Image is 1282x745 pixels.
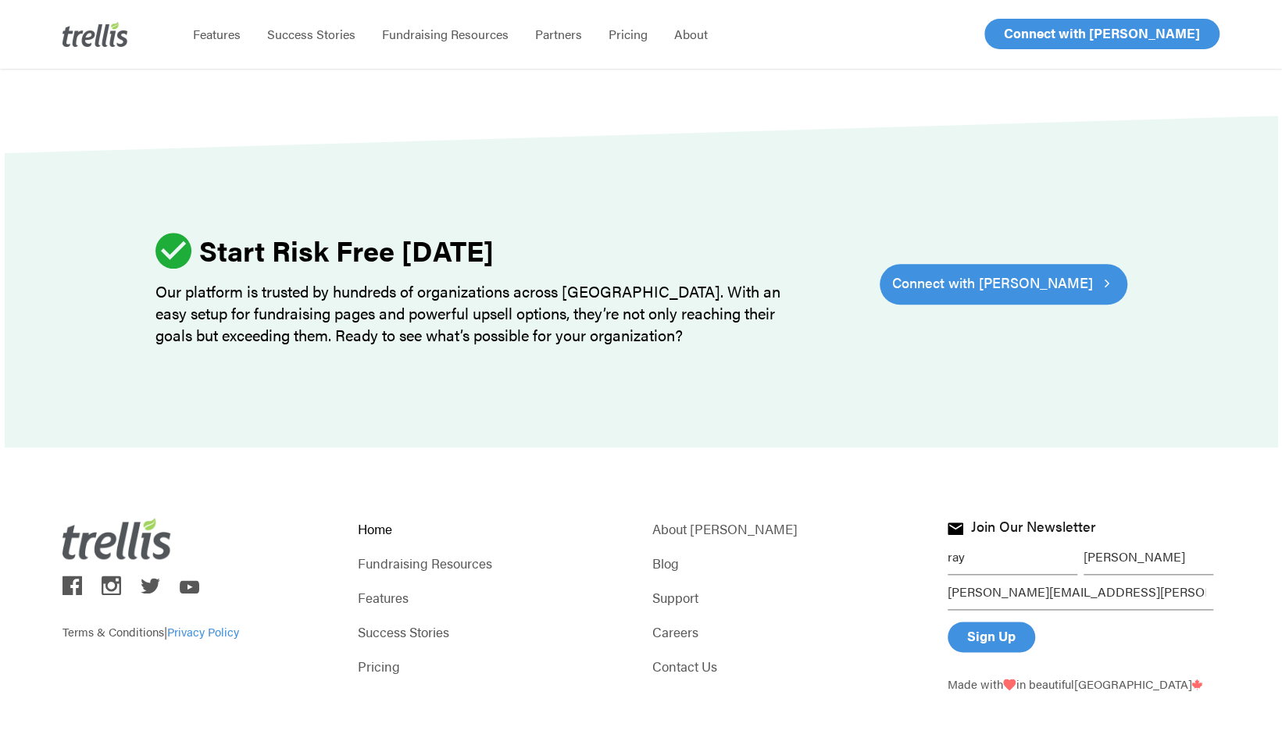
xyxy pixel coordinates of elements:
[62,22,128,47] img: Trellis
[652,655,924,677] a: Contact Us
[984,19,1220,49] a: Connect with [PERSON_NAME]
[880,264,1127,305] a: Connect with [PERSON_NAME]
[62,576,82,595] img: trellis on facebook
[652,552,924,574] a: Blog
[358,586,630,608] a: Features
[652,621,924,643] a: Careers
[892,272,1093,294] span: Connect with [PERSON_NAME]
[971,519,1095,539] h4: Join Our Newsletter
[1003,679,1016,690] img: Love From Trellis
[62,518,172,559] img: Trellis Logo
[180,27,254,42] a: Features
[358,518,630,540] a: Home
[267,25,355,43] span: Success Stories
[1084,540,1213,575] input: Last Name
[167,623,239,640] a: Privacy Policy
[358,655,630,677] a: Pricing
[102,576,121,595] img: trellis on instagram
[595,27,661,42] a: Pricing
[193,25,241,43] span: Features
[522,27,595,42] a: Partners
[948,622,1035,652] input: Sign Up
[674,25,708,43] span: About
[199,230,494,270] strong: Start Risk Free [DATE]
[382,25,509,43] span: Fundraising Resources
[1191,679,1202,690] img: Trellis - Canada
[948,675,1220,693] p: Made with in beautiful
[358,552,630,574] a: Fundraising Resources
[1004,23,1200,42] span: Connect with [PERSON_NAME]
[535,25,582,43] span: Partners
[948,522,963,535] img: Join Trellis Newsletter
[948,575,1213,610] input: Enter your email address
[948,540,1077,575] input: First Name
[652,518,924,540] a: About [PERSON_NAME]
[155,280,797,346] p: Our platform is trusted by hundreds of organizations across [GEOGRAPHIC_DATA]. With an easy setup...
[609,25,648,43] span: Pricing
[155,233,191,269] img: ic_check_circle_46.svg
[180,580,199,594] img: trellis on youtube
[254,27,369,42] a: Success Stories
[62,600,334,640] p: |
[1073,675,1202,692] span: [GEOGRAPHIC_DATA]
[141,578,160,594] img: trellis on twitter
[369,27,522,42] a: Fundraising Resources
[652,586,924,608] a: Support
[62,623,164,640] a: Terms & Conditions
[358,621,630,643] a: Success Stories
[661,27,721,42] a: About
